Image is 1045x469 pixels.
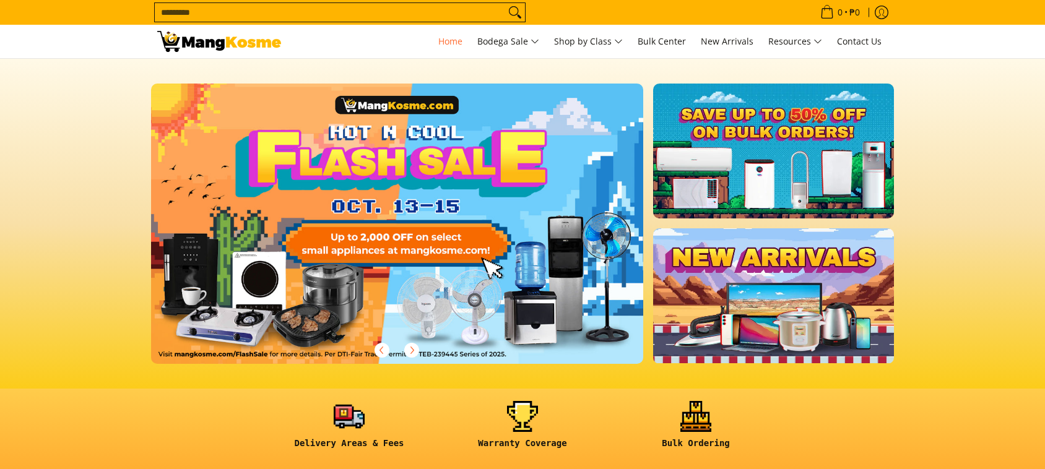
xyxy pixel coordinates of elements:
span: Contact Us [837,35,882,47]
a: Resources [762,25,828,58]
a: More [151,84,683,384]
span: Bulk Center [638,35,686,47]
span: Bodega Sale [477,34,539,49]
a: Contact Us [831,25,888,58]
button: Next [398,337,425,364]
a: Bulk Center [631,25,692,58]
span: Shop by Class [554,34,623,49]
span: New Arrivals [701,35,753,47]
img: Mang Kosme: Your Home Appliances Warehouse Sale Partner! [157,31,281,52]
button: Search [505,3,525,22]
a: <h6><strong>Warranty Coverage</strong></h6> [442,401,603,458]
a: <h6><strong>Delivery Areas & Fees</strong></h6> [269,401,430,458]
span: • [817,6,864,19]
button: Previous [368,337,396,364]
a: Bodega Sale [471,25,545,58]
a: Shop by Class [548,25,629,58]
a: Home [432,25,469,58]
span: Home [438,35,462,47]
a: New Arrivals [695,25,760,58]
nav: Main Menu [293,25,888,58]
span: ₱0 [848,8,862,17]
span: Resources [768,34,822,49]
span: 0 [836,8,844,17]
a: <h6><strong>Bulk Ordering</strong></h6> [615,401,776,458]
